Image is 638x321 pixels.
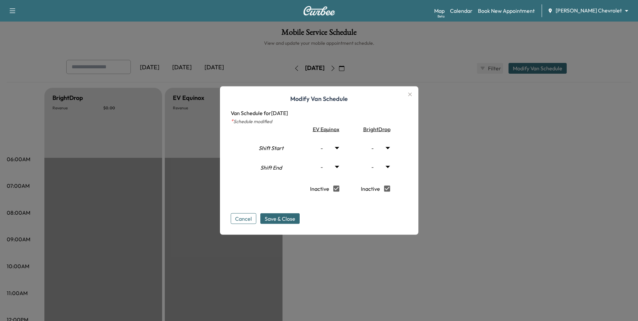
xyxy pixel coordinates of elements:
[231,117,408,125] p: Schedule modified
[231,109,408,117] p: Van Schedule for [DATE]
[556,7,622,14] span: [PERSON_NAME] Chevrolet
[361,182,380,196] p: Inactive
[301,125,349,133] div: EV Equinox
[304,157,345,176] div: -
[231,94,408,109] h1: Modify Van Schedule
[303,6,335,15] img: Curbee Logo
[434,7,445,15] a: MapBeta
[438,14,445,19] div: Beta
[355,139,396,157] div: -
[351,125,400,133] div: BrightDrop
[355,157,396,176] div: -
[450,7,473,15] a: Calendar
[260,213,300,224] button: Save & Close
[265,215,295,223] span: Save & Close
[231,213,256,224] button: Cancel
[304,139,345,157] div: -
[310,182,329,196] p: Inactive
[478,7,535,15] a: Book New Appointment
[247,139,295,159] div: Shift Start
[247,161,295,181] div: Shift End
